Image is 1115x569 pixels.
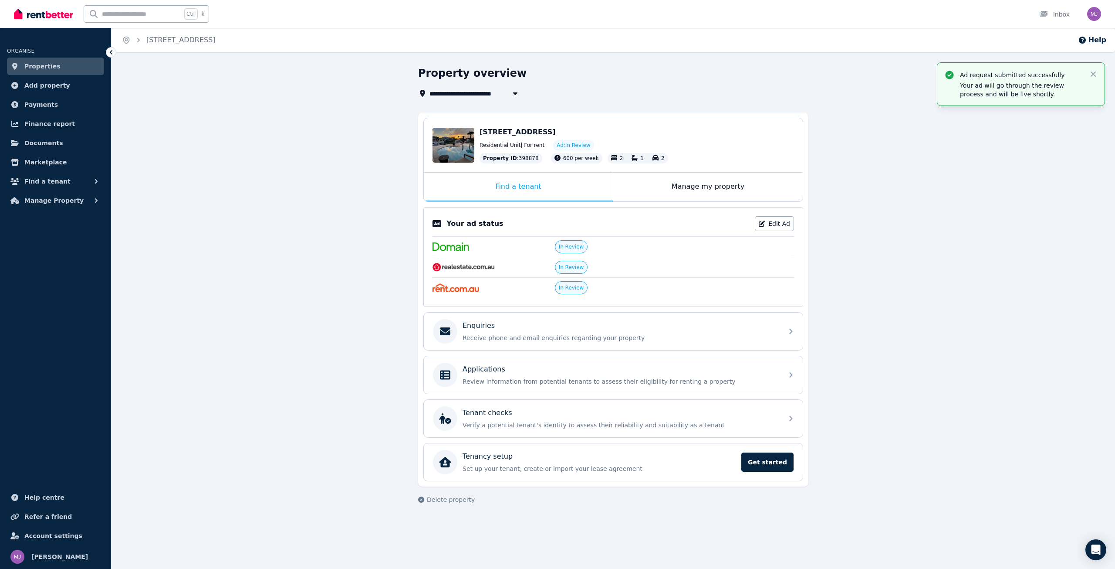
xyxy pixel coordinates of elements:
nav: Breadcrumb [111,28,226,52]
span: Ad: In Review [557,142,590,149]
div: Inbox [1039,10,1070,19]
img: Michael Josefski [10,550,24,564]
span: Ctrl [184,8,198,20]
span: Account settings [24,531,82,541]
a: EnquiriesReceive phone and email enquiries regarding your property [424,313,803,350]
a: Tenant checksVerify a potential tenant's identity to assess their reliability and suitability as ... [424,400,803,437]
span: [PERSON_NAME] [31,552,88,562]
div: Open Intercom Messenger [1085,539,1106,560]
a: Edit Ad [755,216,794,231]
span: Add property [24,80,70,91]
button: Help [1078,35,1106,45]
p: Set up your tenant, create or import your lease agreement [463,464,736,473]
span: Manage Property [24,195,84,206]
img: Rent.com.au [432,283,479,292]
span: Delete property [427,495,475,504]
a: Tenancy setupSet up your tenant, create or import your lease agreementGet started [424,443,803,481]
span: Property ID [483,155,517,162]
span: Finance report [24,119,75,129]
span: Get started [741,453,794,472]
a: Documents [7,134,104,152]
span: 2 [661,155,665,161]
span: 1 [640,155,644,161]
p: Your ad will go through the review process and will be live shortly. [960,81,1082,99]
div: Find a tenant [424,173,613,201]
span: Payments [24,99,58,110]
a: Marketplace [7,153,104,171]
span: ORGANISE [7,48,34,54]
span: 2 [620,155,623,161]
button: Find a tenant [7,173,104,190]
span: In Review [559,243,584,250]
a: Payments [7,96,104,113]
a: [STREET_ADDRESS] [146,36,216,44]
p: Enquiries [463,320,495,331]
span: Documents [24,138,63,148]
img: RentBetter [14,7,73,20]
p: Applications [463,364,505,375]
span: In Review [559,284,584,291]
img: RealEstate.com.au [432,263,495,272]
span: [STREET_ADDRESS] [480,128,556,136]
span: Find a tenant [24,176,71,187]
span: Properties [24,61,61,72]
span: In Review [559,264,584,271]
span: k [201,10,204,17]
a: Properties [7,58,104,75]
img: Domain.com.au [432,242,469,251]
p: Tenant checks [463,408,512,418]
a: Help centre [7,489,104,506]
div: : 398878 [480,153,542,164]
p: Verify a potential tenant's identity to assess their reliability and suitability as a tenant [463,421,778,429]
a: Finance report [7,115,104,133]
span: Help centre [24,492,64,503]
p: Ad request submitted successfully [960,71,1082,79]
p: Your ad status [446,218,503,229]
button: Delete property [418,495,475,504]
a: Add property [7,77,104,94]
span: 600 per week [563,155,599,161]
span: Refer a friend [24,511,72,522]
button: Manage Property [7,192,104,209]
p: Review information from potential tenants to assess their eligibility for renting a property [463,377,778,386]
p: Receive phone and email enquiries regarding your property [463,334,778,342]
span: Residential Unit | For rent [480,142,544,149]
a: Account settings [7,527,104,545]
a: Refer a friend [7,508,104,525]
img: Michael Josefski [1087,7,1101,21]
a: ApplicationsReview information from potential tenants to assess their eligibility for renting a p... [424,356,803,394]
div: Manage my property [613,173,803,201]
span: Marketplace [24,157,67,167]
p: Tenancy setup [463,451,513,462]
h1: Property overview [418,66,527,80]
